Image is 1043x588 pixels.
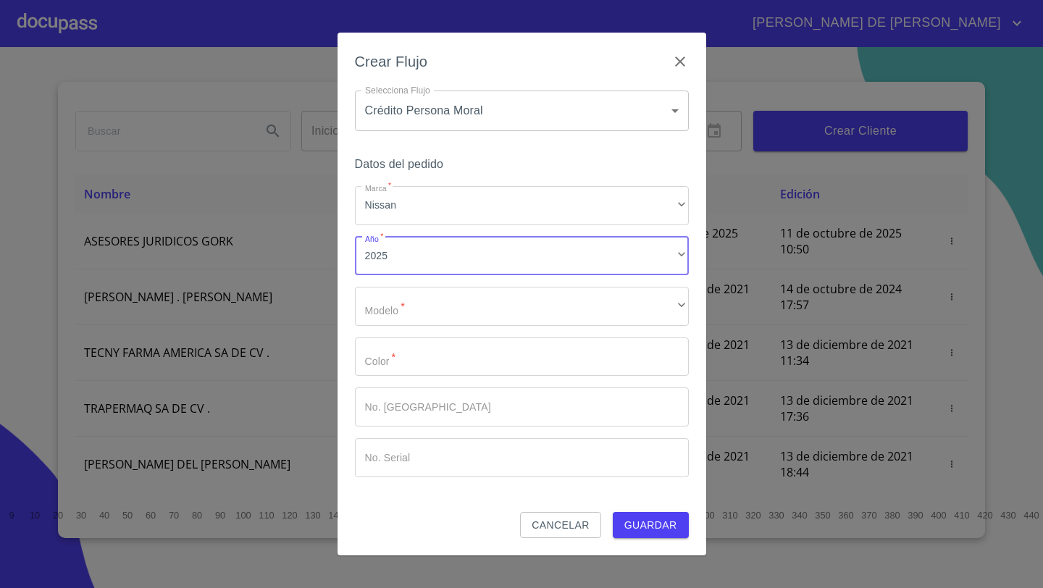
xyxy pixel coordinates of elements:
[355,154,689,175] h6: Datos del pedido
[532,516,589,534] span: Cancelar
[624,516,677,534] span: Guardar
[613,512,689,539] button: Guardar
[355,237,689,276] div: 2025
[355,91,689,131] div: Crédito Persona Moral
[355,287,689,326] div: ​
[355,186,689,225] div: Nissan
[520,512,600,539] button: Cancelar
[355,50,428,73] h6: Crear Flujo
